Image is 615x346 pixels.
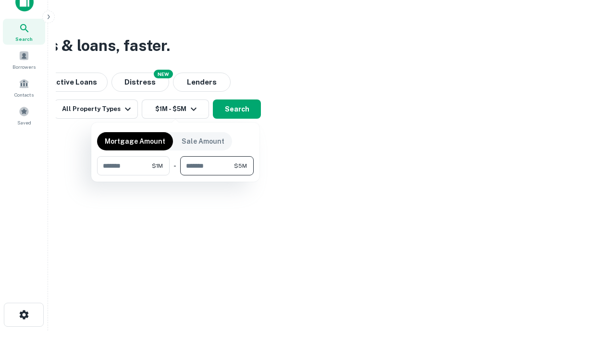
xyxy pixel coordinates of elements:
[152,161,163,170] span: $1M
[567,269,615,315] iframe: Chat Widget
[173,156,176,175] div: -
[182,136,224,147] p: Sale Amount
[105,136,165,147] p: Mortgage Amount
[234,161,247,170] span: $5M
